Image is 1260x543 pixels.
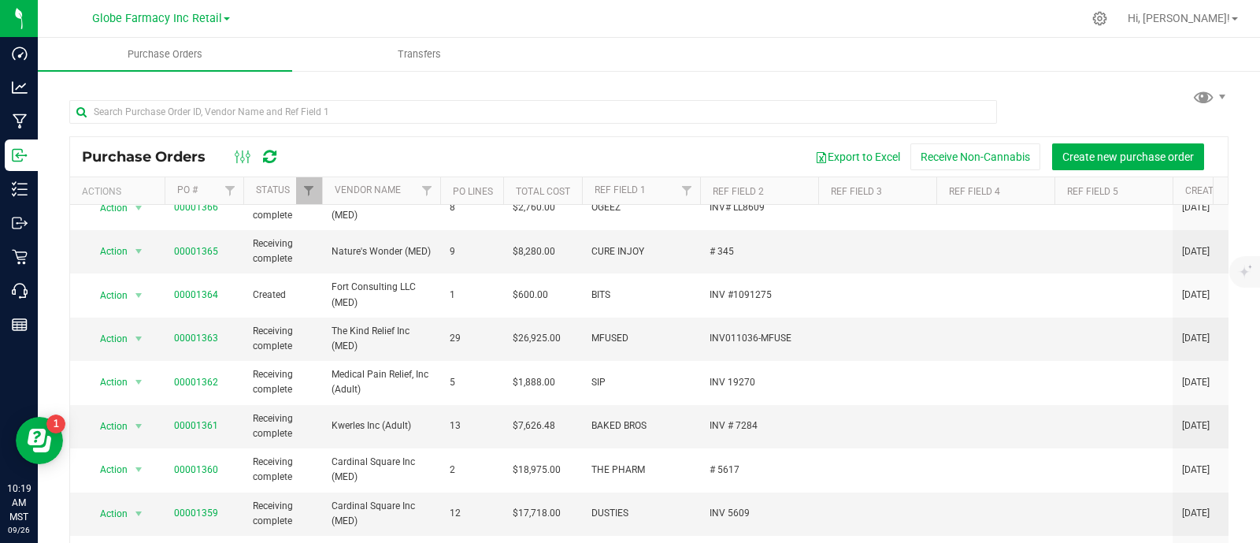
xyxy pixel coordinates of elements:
span: Create new purchase order [1062,151,1194,163]
span: $600.00 [513,288,548,303]
span: SIP [591,375,691,390]
span: Action [86,415,128,437]
inline-svg: Retail [12,249,28,265]
a: 00001363 [174,333,218,344]
button: Create new purchase order [1052,143,1204,170]
a: Purchase Orders [38,38,292,71]
div: Actions [82,186,158,197]
span: [DATE] [1182,331,1210,346]
span: Receiving complete [253,499,313,529]
span: INV # 7284 [710,418,809,433]
span: Hi, [PERSON_NAME]! [1128,12,1230,24]
span: Action [86,197,128,219]
span: BAKED BROS [591,418,691,433]
a: Ref Field 1 [595,184,646,195]
span: Receiving complete [253,455,313,485]
span: BITS [591,288,691,303]
span: Action [86,240,128,262]
span: INV011036-MFUSE [710,331,809,346]
span: OGEEZ [591,200,691,215]
span: 13 [450,418,494,433]
span: Receiving complete [253,367,313,397]
span: Fort Consulting LLC (MED) [332,280,431,310]
span: INV #1091275 [710,288,809,303]
span: Purchase Orders [106,47,224,61]
span: Nature's Wonder (MED) [332,244,431,259]
span: Created [253,288,313,303]
button: Export to Excel [805,143,910,170]
div: Manage settings [1090,11,1110,26]
span: INV 5609 [710,506,809,521]
span: [DATE] [1182,506,1210,521]
span: Medical Pain Relief, Inc (Adult) [332,367,431,397]
span: Kwerles Inc (Adult) [332,418,431,433]
span: Receiving complete [253,236,313,266]
button: Receive Non-Cannabis [910,143,1040,170]
iframe: Resource center [16,417,63,464]
span: # 345 [710,244,809,259]
span: select [129,328,149,350]
p: 10:19 AM MST [7,482,31,524]
inline-svg: Manufacturing [12,113,28,129]
span: 9 [450,244,494,259]
a: Filter [296,177,322,204]
span: select [129,197,149,219]
input: Search Purchase Order ID, Vendor Name and Ref Field 1 [69,100,997,124]
p: 09/26 [7,524,31,536]
a: 00001362 [174,377,218,388]
span: Receiving complete [253,324,313,354]
span: INV# LL8609 [710,200,809,215]
a: PO # [177,184,198,195]
span: $8,280.00 [513,244,555,259]
span: select [129,415,149,437]
span: [DATE] [1182,375,1210,390]
span: 5 [450,375,494,390]
a: 00001365 [174,246,218,257]
a: 00001360 [174,464,218,475]
span: $18,975.00 [513,463,561,478]
span: 1 [450,288,494,303]
span: Receiving complete [253,193,313,223]
a: 00001366 [174,202,218,213]
span: THE PHARM [591,463,691,478]
span: select [129,285,149,307]
span: Cardinal Square Inc (MED) [332,455,431,485]
inline-svg: Analytics [12,80,28,95]
span: CURE INJOY [591,244,691,259]
span: select [129,240,149,262]
inline-svg: Inbound [12,147,28,163]
span: 29 [450,331,494,346]
a: Total Cost [516,186,570,197]
span: $1,888.00 [513,375,555,390]
inline-svg: Call Center [12,283,28,299]
span: Globe Farmacy Inc Retail [92,12,222,25]
a: PO Lines [453,186,493,197]
span: select [129,371,149,393]
span: Receiving complete [253,411,313,441]
a: 00001361 [174,420,218,431]
span: [DATE] [1182,418,1210,433]
span: Cardinal Square Inc (MED) [332,499,431,529]
a: Created [1185,185,1243,196]
span: # 5617 [710,463,809,478]
span: $7,626.48 [513,418,555,433]
span: INV 19270 [710,375,809,390]
span: Rainbow Collective Inc (MED) [332,193,431,223]
inline-svg: Inventory [12,181,28,197]
inline-svg: Outbound [12,215,28,231]
a: 00001364 [174,289,218,300]
inline-svg: Dashboard [12,46,28,61]
a: Status [256,184,290,195]
a: Transfers [292,38,547,71]
span: Action [86,503,128,525]
span: Action [86,328,128,350]
span: MFUSED [591,331,691,346]
span: select [129,459,149,481]
span: Action [86,285,128,307]
span: [DATE] [1182,200,1210,215]
span: [DATE] [1182,288,1210,303]
span: $26,925.00 [513,331,561,346]
span: 12 [450,506,494,521]
a: Ref Field 2 [713,186,764,197]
